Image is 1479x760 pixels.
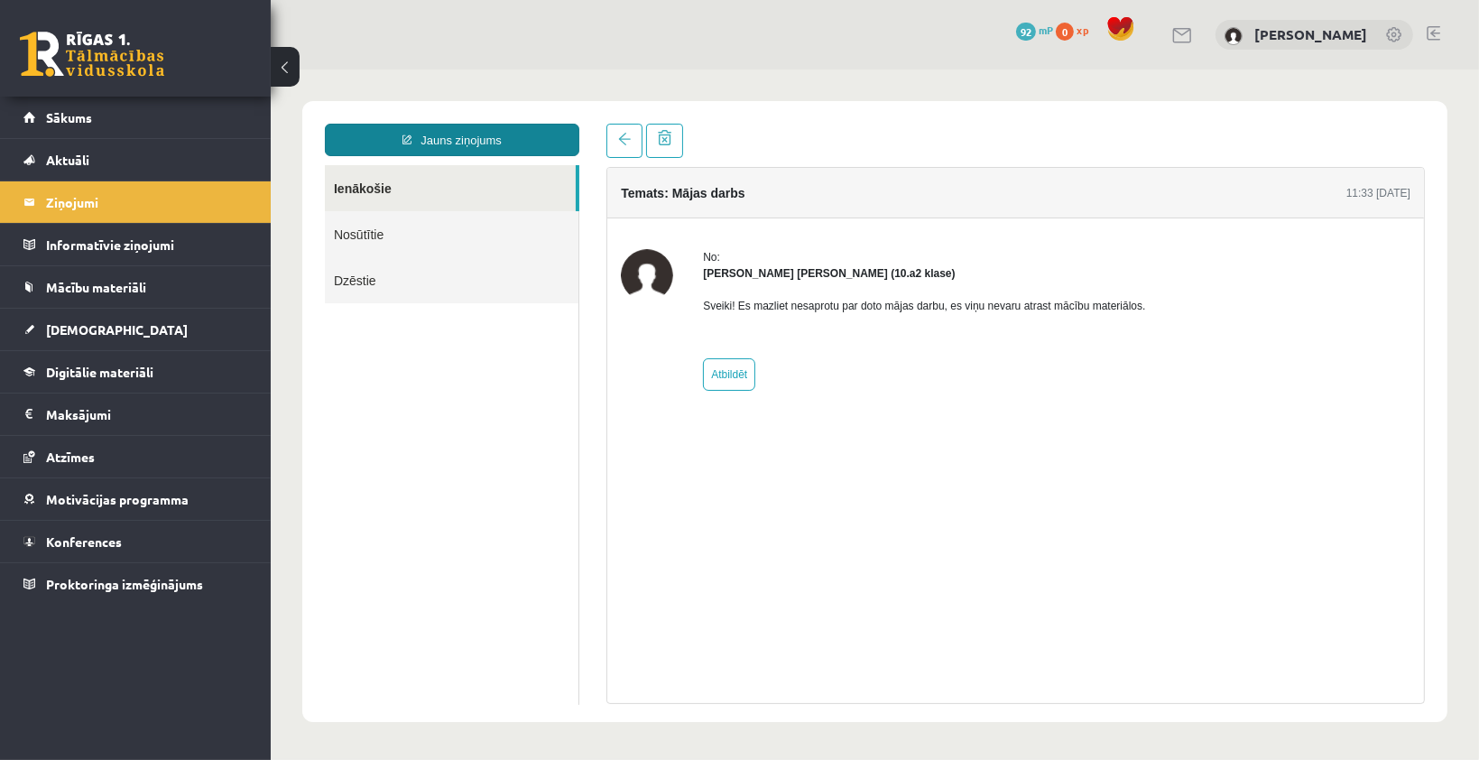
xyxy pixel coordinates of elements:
[350,116,474,131] h4: Temats: Mājas darbs
[54,54,309,87] a: Jauns ziņojums
[1076,116,1140,132] div: 11:33 [DATE]
[54,96,305,142] a: Ienākošie
[46,533,122,550] span: Konferences
[1039,23,1053,37] span: mP
[1016,23,1036,41] span: 92
[1225,27,1243,45] img: Jūlija Volkova
[23,478,248,520] a: Motivācijas programma
[432,180,874,196] div: No:
[46,152,89,168] span: Aktuāli
[23,563,248,605] a: Proktoringa izmēģinājums
[350,180,402,232] img: Endija Elizabete Zēvalde
[1016,23,1053,37] a: 92 mP
[23,351,248,393] a: Digitālie materiāli
[54,188,308,234] a: Dzēstie
[1056,23,1097,37] a: 0 xp
[23,309,248,350] a: [DEMOGRAPHIC_DATA]
[54,142,308,188] a: Nosūtītie
[46,321,188,338] span: [DEMOGRAPHIC_DATA]
[46,181,248,223] legend: Ziņojumi
[46,394,248,435] legend: Maksājumi
[23,521,248,562] a: Konferences
[46,364,153,380] span: Digitālie materiāli
[46,224,248,265] legend: Informatīvie ziņojumi
[46,279,146,295] span: Mācību materiāli
[46,576,203,592] span: Proktoringa izmēģinājums
[20,32,164,77] a: Rīgas 1. Tālmācības vidusskola
[46,449,95,465] span: Atzīmes
[23,224,248,265] a: Informatīvie ziņojumi
[23,266,248,308] a: Mācību materiāli
[23,436,248,477] a: Atzīmes
[23,139,248,181] a: Aktuāli
[23,394,248,435] a: Maksājumi
[23,181,248,223] a: Ziņojumi
[1077,23,1088,37] span: xp
[46,109,92,125] span: Sākums
[1056,23,1074,41] span: 0
[1254,25,1367,43] a: [PERSON_NAME]
[23,97,248,138] a: Sākums
[46,491,189,507] span: Motivācijas programma
[432,198,684,210] strong: [PERSON_NAME] [PERSON_NAME] (10.a2 klase)
[432,289,485,321] a: Atbildēt
[432,228,874,245] p: Sveiki! Es mazliet nesaprotu par doto mājas darbu, es viņu nevaru atrast mācību materiālos.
